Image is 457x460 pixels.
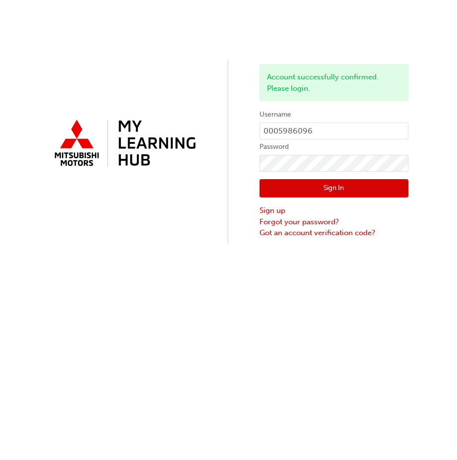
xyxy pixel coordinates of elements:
[49,116,198,172] img: mmal
[260,64,408,101] div: Account successfully confirmed. Please login.
[260,205,408,216] a: Sign up
[260,216,408,228] a: Forgot your password?
[260,227,408,239] a: Got an account verification code?
[260,141,408,153] label: Password
[260,179,408,198] button: Sign In
[260,109,408,121] label: Username
[260,123,408,139] input: Username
